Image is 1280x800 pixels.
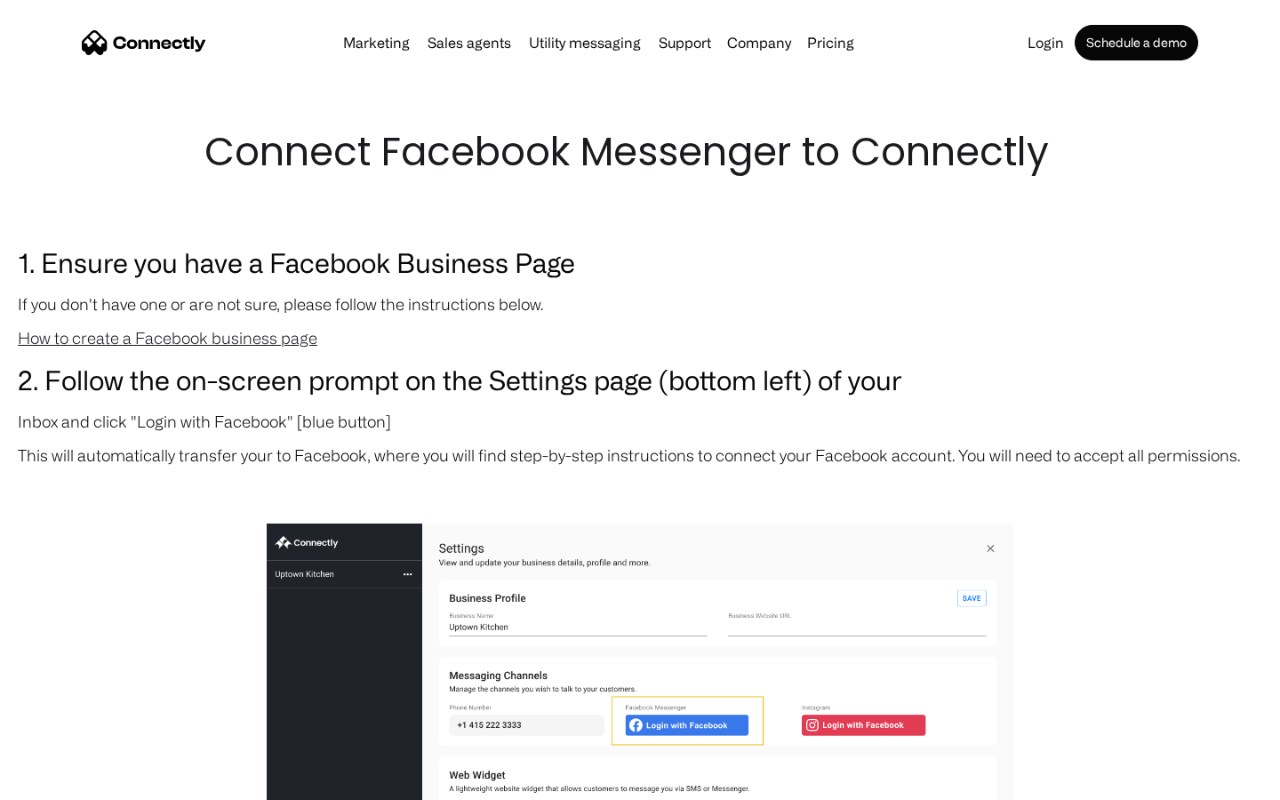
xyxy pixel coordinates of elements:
p: This will automatically transfer your to Facebook, where you will find step-by-step instructions ... [18,443,1262,468]
p: If you don't have one or are not sure, please follow the instructions below. [18,292,1262,316]
a: Support [652,36,718,50]
p: ‍ [18,476,1262,501]
a: Pricing [800,36,861,50]
aside: Language selected: English [18,769,107,794]
h1: Connect Facebook Messenger to Connectly [204,124,1076,180]
div: Company [727,30,791,55]
a: Utility messaging [522,36,648,50]
a: Schedule a demo [1075,25,1198,60]
a: Login [1020,36,1071,50]
h3: 2. Follow the on-screen prompt on the Settings page (bottom left) of your [18,359,1262,400]
a: Marketing [336,36,417,50]
a: Sales agents [420,36,518,50]
a: How to create a Facebook business page [18,329,317,347]
ul: Language list [36,769,107,794]
h3: 1. Ensure you have a Facebook Business Page [18,242,1262,283]
p: Inbox and click "Login with Facebook" [blue button] [18,409,1262,434]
